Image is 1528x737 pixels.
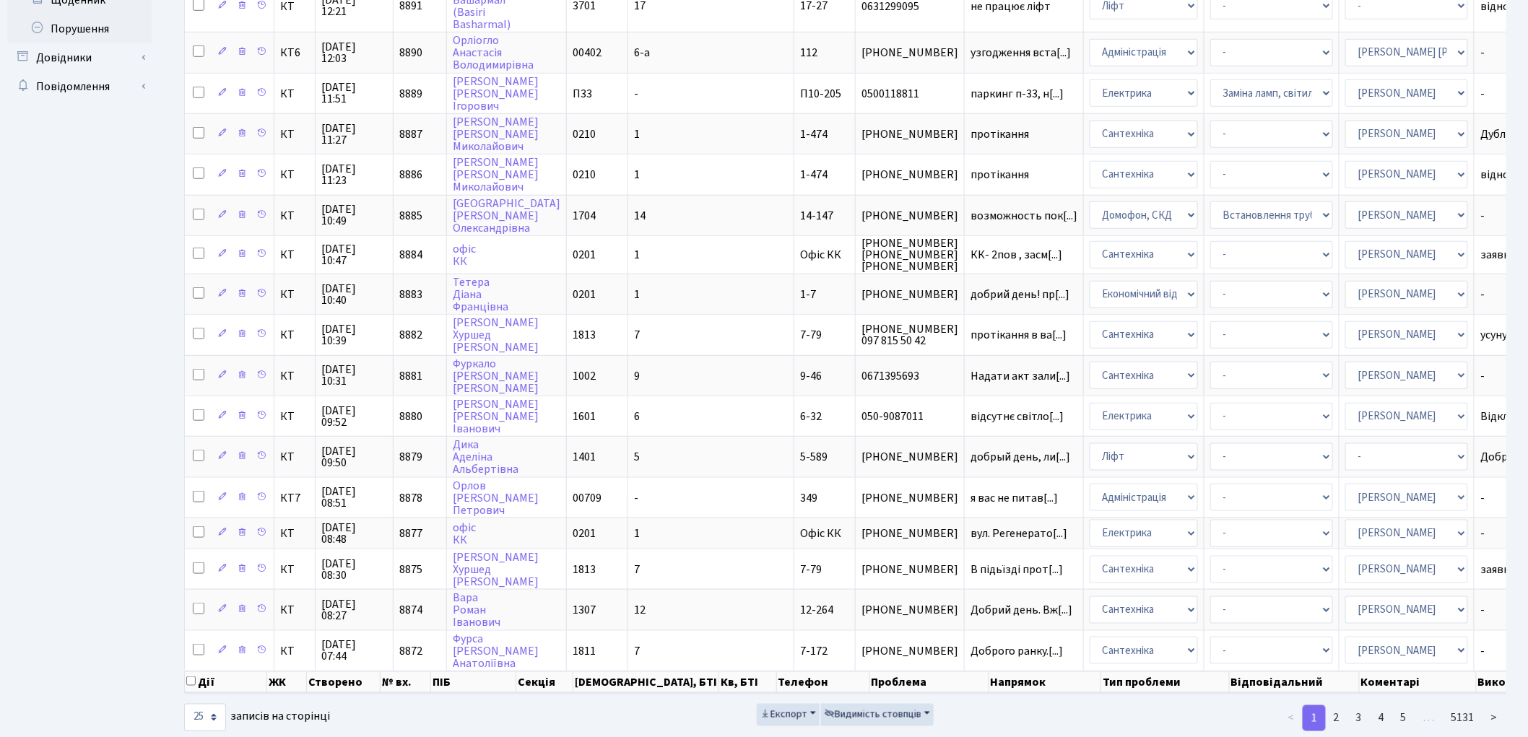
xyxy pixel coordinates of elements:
[861,492,958,504] span: [PHONE_NUMBER]
[800,602,833,618] span: 12-264
[634,526,640,541] span: 1
[861,128,958,140] span: [PHONE_NUMBER]
[399,449,422,465] span: 8879
[280,210,309,222] span: КТ
[573,208,596,224] span: 1704
[634,86,638,102] span: -
[280,451,309,463] span: КТ
[453,274,508,315] a: ТетераДіанаФранцівна
[634,449,640,465] span: 5
[634,327,640,343] span: 7
[719,671,776,693] th: Кв, БТІ
[184,704,330,731] label: записів на сторінці
[634,167,640,183] span: 1
[861,528,958,539] span: [PHONE_NUMBER]
[453,437,518,477] a: ДикаАделінаАльбертівна
[7,72,152,101] a: Повідомлення
[634,602,646,618] span: 12
[971,602,1072,618] span: Добрий день. Вж[...]
[399,526,422,541] span: 8877
[634,126,640,142] span: 1
[399,167,422,183] span: 8886
[573,126,596,142] span: 0210
[634,287,640,302] span: 1
[280,492,309,504] span: КТ7
[399,45,422,61] span: 8890
[800,287,816,302] span: 1-7
[321,364,387,387] span: [DATE] 10:31
[800,449,828,465] span: 5-589
[453,356,539,396] a: Фуркало[PERSON_NAME][PERSON_NAME]
[760,707,807,722] span: Експорт
[321,558,387,581] span: [DATE] 08:30
[453,478,539,518] a: Орлов[PERSON_NAME]Петрович
[861,289,958,300] span: [PHONE_NUMBER]
[861,451,958,463] span: [PHONE_NUMBER]
[800,45,817,61] span: 112
[321,323,387,346] span: [DATE] 10:39
[453,241,476,269] a: офісКК
[573,449,596,465] span: 1401
[971,208,1077,224] span: возможность пок[...]
[861,88,958,100] span: 0500118811
[280,528,309,539] span: КТ
[634,409,640,424] span: 6
[573,562,596,577] span: 1813
[825,707,921,722] span: Видимість стовпців
[7,14,152,43] a: Порушення
[1303,705,1326,731] a: 1
[453,154,539,195] a: [PERSON_NAME][PERSON_NAME]Миколайович
[757,704,820,726] button: Експорт
[800,208,833,224] span: 14-147
[971,562,1063,577] span: В підьїзді прот[...]
[321,486,387,509] span: [DATE] 08:51
[573,490,602,506] span: 00709
[399,490,422,506] span: 8878
[861,169,958,180] span: [PHONE_NUMBER]
[573,86,592,102] span: П33
[800,368,822,384] span: 9-46
[280,47,309,58] span: КТ6
[453,114,539,154] a: [PERSON_NAME][PERSON_NAME]Миколайович
[800,409,822,424] span: 6-32
[800,327,822,343] span: 7-79
[800,643,828,659] span: 7-172
[800,490,817,506] span: 349
[861,564,958,575] span: [PHONE_NUMBER]
[573,167,596,183] span: 0210
[321,123,387,146] span: [DATE] 11:27
[800,526,841,541] span: Офіс КК
[399,287,422,302] span: 8883
[185,671,267,693] th: Дії
[861,323,958,346] span: [PHONE_NUMBER] 097 815 50 42
[280,604,309,616] span: КТ
[321,445,387,468] span: [DATE] 09:50
[453,590,500,630] a: ВараРоманІванович
[861,604,958,616] span: [PHONE_NUMBER]
[399,602,422,618] span: 8874
[321,283,387,306] span: [DATE] 10:40
[634,45,650,61] span: 6-а
[321,41,387,64] span: [DATE] 12:03
[971,169,1077,180] span: протікання
[280,564,309,575] span: КТ
[861,210,958,222] span: [PHONE_NUMBER]
[381,671,431,693] th: № вх.
[870,671,989,693] th: Проблема
[971,247,1062,263] span: КК- 2пов , засм[...]
[800,247,841,263] span: Офіс КК
[399,247,422,263] span: 8884
[573,247,596,263] span: 0201
[573,327,596,343] span: 1813
[516,671,573,693] th: Секція
[280,88,309,100] span: КТ
[573,526,596,541] span: 0201
[777,671,870,693] th: Телефон
[634,368,640,384] span: 9
[453,396,539,437] a: [PERSON_NAME][PERSON_NAME]Іванович
[861,370,958,382] span: 0671395693
[7,43,152,72] a: Довідники
[453,631,539,671] a: Фурса[PERSON_NAME]Анатоліївна
[573,602,596,618] span: 1307
[280,411,309,422] span: КТ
